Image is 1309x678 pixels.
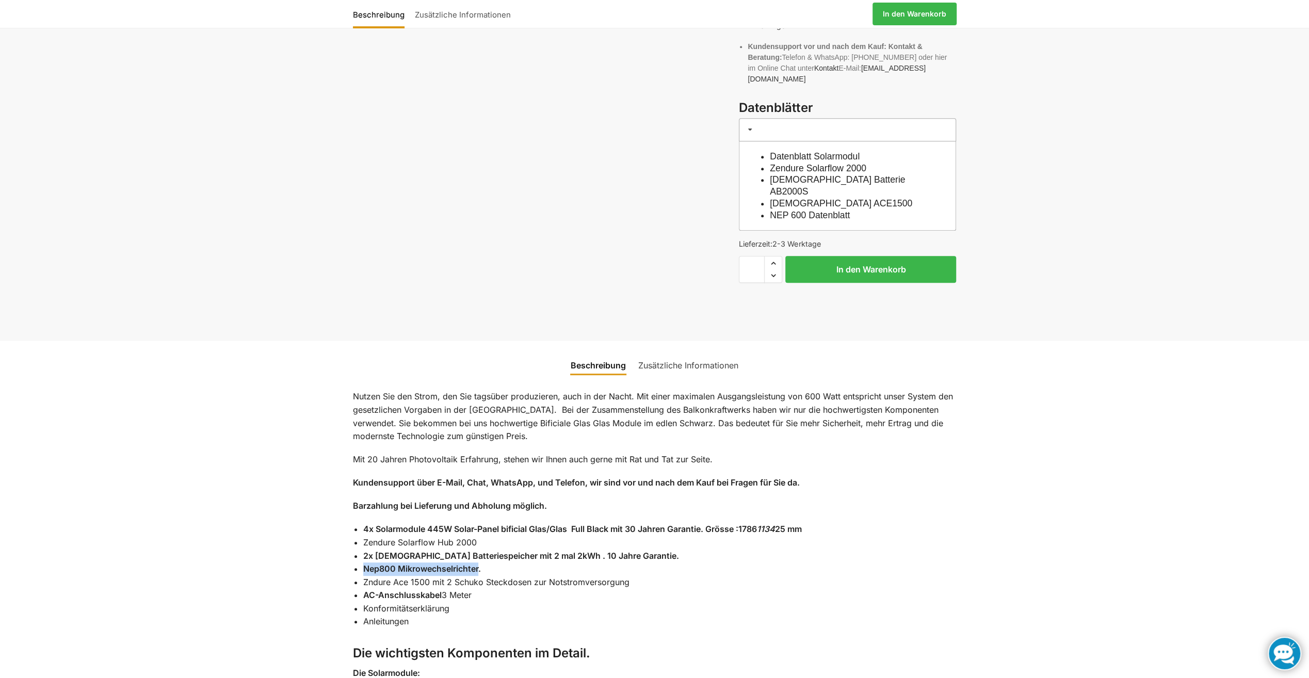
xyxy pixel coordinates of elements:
[363,576,957,589] li: Zndure Ace 1500 mit 2 Schuko Steckdosen zur Notstromversorgung
[353,501,547,511] strong: Barzahlung bei Lieferung und Abholung möglich.
[785,256,956,283] button: In den Warenkorb
[353,390,957,443] p: Nutzen Sie den Strom, den Sie tagsüber produzieren, auch in der Nacht. Mit einer maximalen Ausgan...
[363,551,679,561] strong: 2x [DEMOGRAPHIC_DATA] Batteriespeicher mit 2 mal 2kWh . 10 Jahre Garantie.
[757,524,775,534] em: 1134
[765,269,782,282] span: Reduce quantity
[770,210,850,220] a: NEP 600 Datenblatt
[770,198,912,208] a: [DEMOGRAPHIC_DATA] ACE1500
[770,163,866,173] a: Zendure Solarflow 2000
[353,2,410,26] a: Beschreibung
[739,239,820,248] span: Lieferzeit:
[353,477,800,488] strong: Kundensupport über E-Mail, Chat, WhatsApp, und Telefon, wir sind vor und nach dem Kauf bei Fragen...
[748,41,956,85] li: Telefon & WhatsApp: [PHONE_NUMBER] oder hier im Online Chat unter E-Mail:
[814,64,838,72] a: Kontakt
[632,353,745,378] a: Zusätzliche Informationen
[363,602,957,616] li: Konformitätserklärung
[363,590,442,600] strong: AC-Anschlusskabel
[353,453,957,466] p: Mit 20 Jahren Photovoltaik Erfahrung, stehen wir Ihnen auch gerne mit Rat und Tat zur Seite.
[770,151,860,162] a: Datenblatt Solarmodul
[770,174,905,197] a: [DEMOGRAPHIC_DATA] Batterie AB2000S
[772,239,820,248] span: 2-3 Werktage
[737,289,958,317] iframe: Sicherer Rahmen für schnelle Bezahlvorgänge
[739,99,956,117] h3: Datenblätter
[353,645,590,660] strong: Die wichtigsten Komponenten im Detail.
[872,3,957,25] a: In den Warenkorb
[353,668,420,678] strong: Die Solarmodule:
[363,524,802,534] strong: 4x Solarmodule 445W Solar-Panel bificial Glas/Glas Full Black mit 30 Jahren Garantie. Grösse :178...
[363,615,957,628] li: Anleitungen
[410,2,516,26] a: Zusätzliche Informationen
[765,256,782,270] span: Increase quantity
[363,536,957,550] li: Zendure Solarflow Hub 2000
[748,42,886,51] span: Kundensupport vor und nach dem Kauf:
[739,256,765,283] input: Produktmenge
[363,563,481,574] strong: Nep800 Mikrowechselrichter.
[564,353,632,378] a: Beschreibung
[363,589,957,602] li: 3 Meter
